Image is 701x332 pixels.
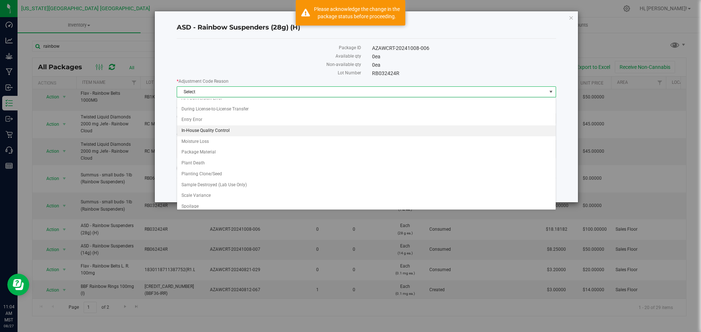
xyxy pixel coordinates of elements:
li: Scale Variance [177,190,556,201]
span: select [547,87,556,97]
label: Adjustment Code Reason [177,78,556,85]
li: Package Material [177,147,556,158]
label: Package ID [177,44,361,51]
span: ea [375,62,380,68]
li: Sample Destroyed (Lab Use Only) [177,180,556,191]
li: In-House Quality Control [177,125,556,136]
div: RB032424R [367,70,562,77]
li: Moisture Loss [177,136,556,147]
label: Lot Number [177,70,361,76]
label: Non-available qty [177,61,361,68]
li: Spoilage [177,201,556,212]
span: 0 [372,54,380,59]
li: Planting Clone/Seed [177,169,556,180]
label: Available qty [177,53,361,59]
div: Please acknowledge the change in the package status before proceeding. [314,5,400,20]
li: Plant Death [177,158,556,169]
span: 0 [372,62,380,68]
div: AZAWCRT-20241008-006 [367,44,562,52]
span: Select [177,87,547,97]
li: During License-to-License Transfer [177,104,556,115]
span: ea [375,54,380,59]
iframe: Resource center [7,274,29,296]
li: Entry Error [177,114,556,125]
h4: ASD - Rainbow Suspenders (28g) (H) [177,23,556,32]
